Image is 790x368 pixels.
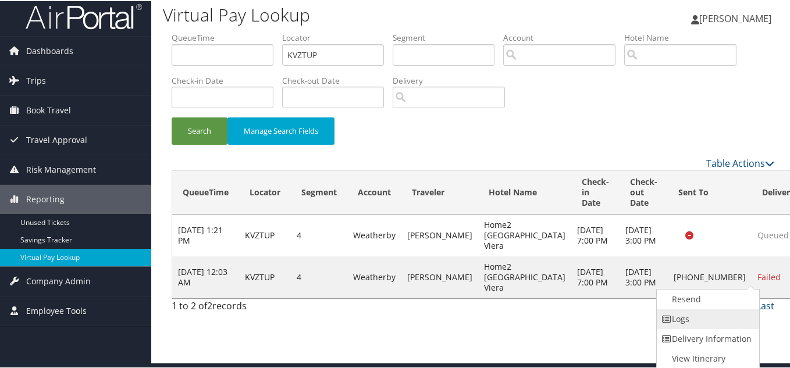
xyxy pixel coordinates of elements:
[571,213,620,255] td: [DATE] 7:00 PM
[172,255,239,297] td: [DATE] 12:03 AM
[393,31,503,42] label: Segment
[26,95,71,124] span: Book Travel
[503,31,624,42] label: Account
[282,74,393,85] label: Check-out Date
[478,255,571,297] td: Home2 [GEOGRAPHIC_DATA] Viera
[26,65,46,94] span: Trips
[207,298,212,311] span: 2
[291,255,347,297] td: 4
[657,348,756,367] a: View Itinerary
[657,288,756,308] a: Resend
[239,213,291,255] td: KVZTUP
[620,170,668,213] th: Check-out Date: activate to sort column ascending
[571,170,620,213] th: Check-in Date: activate to sort column ascending
[657,308,756,328] a: Logs
[172,213,239,255] td: [DATE] 1:21 PM
[26,295,87,324] span: Employee Tools
[706,156,774,169] a: Table Actions
[401,213,478,255] td: [PERSON_NAME]
[26,35,73,65] span: Dashboards
[624,31,745,42] label: Hotel Name
[282,31,393,42] label: Locator
[291,170,347,213] th: Segment: activate to sort column ascending
[163,2,577,26] h1: Virtual Pay Lookup
[756,298,774,311] a: Last
[26,184,65,213] span: Reporting
[401,255,478,297] td: [PERSON_NAME]
[347,170,401,213] th: Account: activate to sort column ascending
[26,2,142,29] img: airportal-logo.png
[172,116,227,144] button: Search
[26,266,91,295] span: Company Admin
[239,255,291,297] td: KVZTUP
[172,31,282,42] label: QueueTime
[26,124,87,153] span: Travel Approval
[172,170,239,213] th: QueueTime: activate to sort column ascending
[347,255,401,297] td: Weatherby
[172,74,282,85] label: Check-in Date
[291,213,347,255] td: 4
[239,170,291,213] th: Locator: activate to sort column ascending
[757,270,781,281] span: Failed
[26,154,96,183] span: Risk Management
[668,255,752,297] td: [PHONE_NUMBER]
[347,213,401,255] td: Weatherby
[571,255,620,297] td: [DATE] 7:00 PM
[620,255,668,297] td: [DATE] 3:00 PM
[620,213,668,255] td: [DATE] 3:00 PM
[699,11,771,24] span: [PERSON_NAME]
[172,298,309,317] div: 1 to 2 of records
[478,213,571,255] td: Home2 [GEOGRAPHIC_DATA] Viera
[478,170,571,213] th: Hotel Name: activate to sort column ascending
[757,228,789,240] span: Queued
[668,170,752,213] th: Sent To: activate to sort column ascending
[657,328,756,348] a: Delivery Information
[401,170,478,213] th: Traveler: activate to sort column ascending
[393,74,514,85] label: Delivery
[227,116,334,144] button: Manage Search Fields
